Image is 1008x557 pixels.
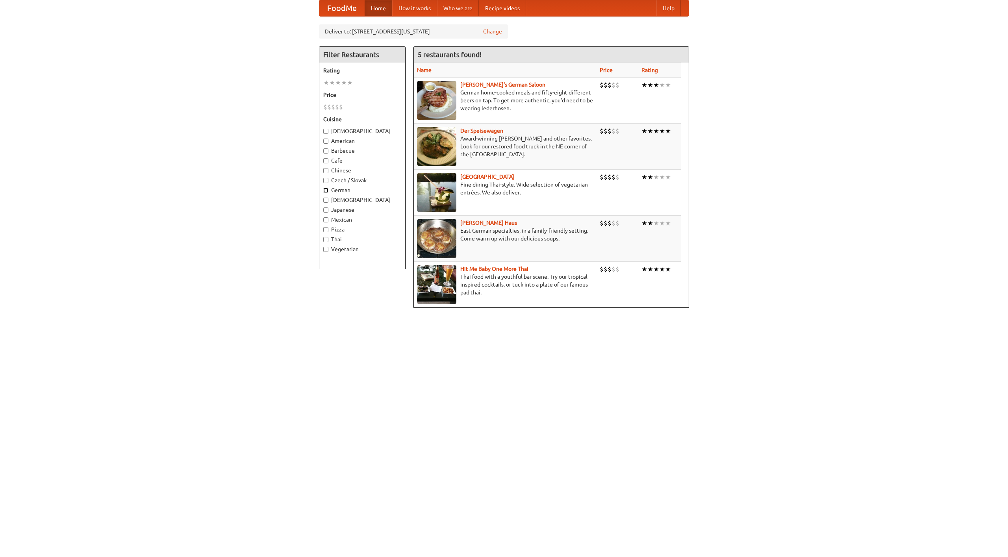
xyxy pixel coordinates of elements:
label: [DEMOGRAPHIC_DATA] [323,127,401,135]
li: ★ [641,265,647,274]
label: German [323,186,401,194]
input: Pizza [323,227,328,232]
li: ★ [341,78,347,87]
li: ★ [641,173,647,181]
a: Who we are [437,0,479,16]
li: ★ [653,265,659,274]
a: Rating [641,67,658,73]
li: $ [615,127,619,135]
li: ★ [659,219,665,228]
li: ★ [653,173,659,181]
li: $ [615,219,619,228]
input: German [323,188,328,193]
li: ★ [665,265,671,274]
a: [PERSON_NAME] Haus [460,220,517,226]
input: Vegetarian [323,247,328,252]
li: $ [611,127,615,135]
a: [PERSON_NAME]'s German Saloon [460,81,545,88]
h4: Filter Restaurants [319,47,405,63]
li: ★ [641,219,647,228]
img: satay.jpg [417,173,456,212]
li: $ [327,103,331,111]
a: Name [417,67,432,73]
p: Fine dining Thai-style. Wide selection of vegetarian entrées. We also deliver. [417,181,593,196]
li: ★ [347,78,353,87]
li: $ [600,173,604,181]
p: Thai food with a youthful bar scene. Try our tropical inspired cocktails, or tuck into a plate of... [417,273,593,296]
input: [DEMOGRAPHIC_DATA] [323,198,328,203]
h5: Cuisine [323,115,401,123]
li: $ [600,219,604,228]
li: $ [604,219,608,228]
input: Barbecue [323,148,328,154]
label: Thai [323,235,401,243]
li: $ [611,173,615,181]
li: $ [611,219,615,228]
li: ★ [653,81,659,89]
input: Japanese [323,207,328,213]
input: Mexican [323,217,328,222]
ng-pluralize: 5 restaurants found! [418,51,482,58]
li: $ [611,265,615,274]
li: ★ [329,78,335,87]
li: $ [608,81,611,89]
a: FoodMe [319,0,365,16]
li: $ [615,265,619,274]
input: [DEMOGRAPHIC_DATA] [323,129,328,134]
li: ★ [335,78,341,87]
li: ★ [653,127,659,135]
img: esthers.jpg [417,81,456,120]
img: kohlhaus.jpg [417,219,456,258]
li: $ [608,127,611,135]
img: speisewagen.jpg [417,127,456,166]
a: Der Speisewagen [460,128,503,134]
li: ★ [665,127,671,135]
label: Chinese [323,167,401,174]
input: American [323,139,328,144]
li: ★ [323,78,329,87]
li: ★ [647,219,653,228]
li: $ [608,173,611,181]
li: ★ [641,127,647,135]
a: Change [483,28,502,35]
p: German home-cooked meals and fifty-eight different beers on tap. To get more authentic, you'd nee... [417,89,593,112]
input: Cafe [323,158,328,163]
a: [GEOGRAPHIC_DATA] [460,174,514,180]
input: Czech / Slovak [323,178,328,183]
li: $ [611,81,615,89]
li: $ [604,173,608,181]
a: Price [600,67,613,73]
b: Hit Me Baby One More Thai [460,266,528,272]
label: Japanese [323,206,401,214]
li: ★ [653,219,659,228]
label: Czech / Slovak [323,176,401,184]
label: [DEMOGRAPHIC_DATA] [323,196,401,204]
li: ★ [665,81,671,89]
li: $ [604,81,608,89]
li: ★ [659,173,665,181]
li: $ [615,81,619,89]
li: $ [604,265,608,274]
li: ★ [659,265,665,274]
li: ★ [665,173,671,181]
label: Vegetarian [323,245,401,253]
input: Thai [323,237,328,242]
li: $ [615,173,619,181]
label: Cafe [323,157,401,165]
li: $ [600,265,604,274]
li: $ [339,103,343,111]
li: ★ [647,81,653,89]
li: $ [608,265,611,274]
img: babythai.jpg [417,265,456,304]
label: Barbecue [323,147,401,155]
li: $ [608,219,611,228]
li: $ [600,127,604,135]
p: East German specialties, in a family-friendly setting. Come warm up with our delicious soups. [417,227,593,242]
li: ★ [641,81,647,89]
p: Award-winning [PERSON_NAME] and other favorites. Look for our restored food truck in the NE corne... [417,135,593,158]
a: How it works [392,0,437,16]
